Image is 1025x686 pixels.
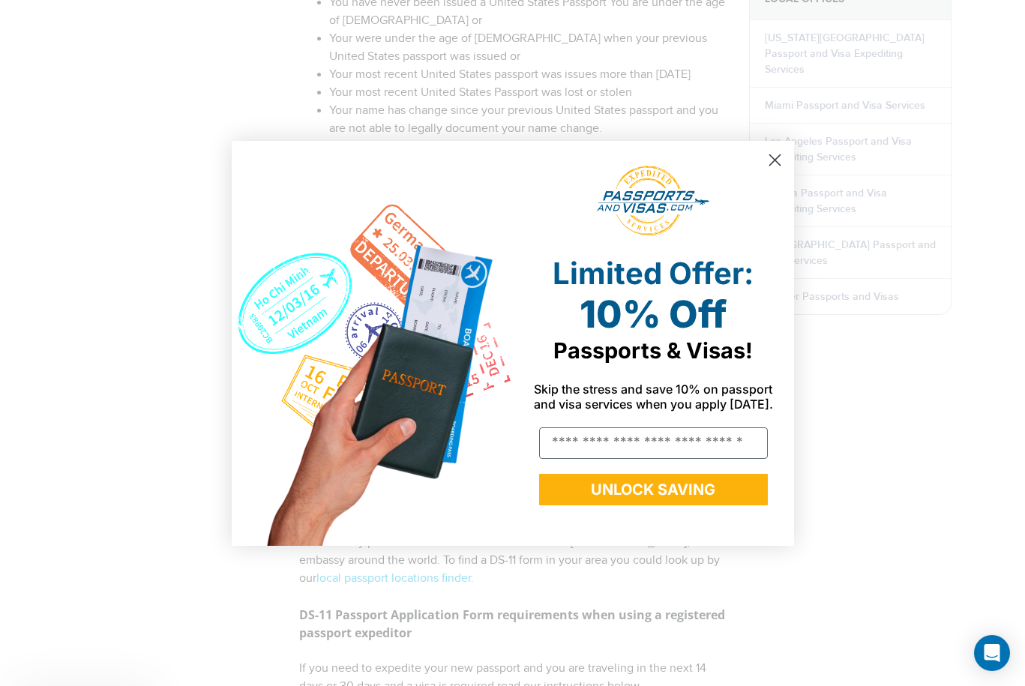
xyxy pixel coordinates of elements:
button: UNLOCK SAVING [539,474,768,505]
span: Passports & Visas! [553,337,753,364]
span: Skip the stress and save 10% on passport and visa services when you apply [DATE]. [534,382,773,412]
button: Close dialog [762,147,788,173]
div: Open Intercom Messenger [974,635,1010,671]
img: passports and visas [597,166,709,236]
img: de9cda0d-0715-46ca-9a25-073762a91ba7.png [232,141,513,546]
span: Limited Offer: [553,255,754,292]
span: 10% Off [580,292,727,337]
